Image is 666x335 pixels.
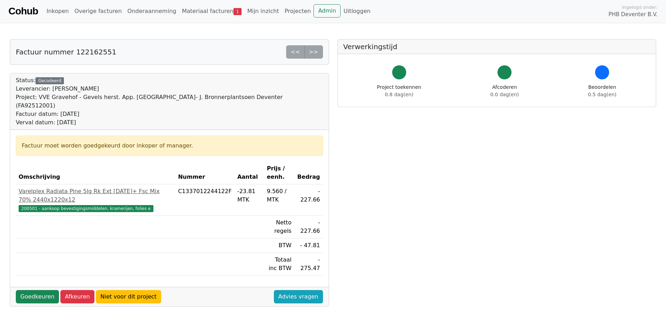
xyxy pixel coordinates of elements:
th: Bedrag [294,162,323,184]
td: Netto regels [264,216,294,238]
div: Afcoderen [490,84,519,98]
span: PHB Deventer B.V. [608,11,658,19]
td: BTW [264,238,294,253]
a: Afkeuren [60,290,94,303]
span: 1 [233,8,242,15]
span: 200501 - aankoop bevestigingsmiddelen, kramerijen, folies e [19,205,153,212]
a: Niet voor dit project [96,290,161,303]
td: - 227.66 [294,216,323,238]
a: Admin [314,4,341,18]
a: Inkopen [44,4,71,18]
div: -23.81 MTK [237,187,261,204]
div: Verval datum: [DATE] [16,118,323,127]
span: 0.5 dag(en) [588,92,616,97]
div: Leverancier: [PERSON_NAME] [16,85,323,93]
div: Status: [16,76,323,127]
th: Nummer [175,162,235,184]
a: Uitloggen [341,4,373,18]
a: Cohub [8,3,38,20]
td: - 47.81 [294,238,323,253]
div: Project toekennen [377,84,421,98]
th: Omschrijving [16,162,175,184]
a: Materiaal facturen1 [179,4,244,18]
div: Beoordelen [588,84,616,98]
span: 0.8 dag(en) [385,92,413,97]
div: Varelplex Radiata Pine 5lg Rk Ext [DATE]+ Fsc Mix 70% 2440x1220x12 [19,187,172,204]
span: 0.0 dag(en) [490,92,519,97]
div: Factuur moet worden goedgekeurd door inkoper of manager. [22,142,317,150]
div: 9.560 / MTK [267,187,291,204]
a: Goedkeuren [16,290,59,303]
span: Ingelogd onder: [622,4,658,11]
th: Prijs / eenh. [264,162,294,184]
td: - 275.47 [294,253,323,276]
h5: Factuur nummer 122162551 [16,48,116,56]
td: - 227.66 [294,184,323,216]
td: Totaal inc BTW [264,253,294,276]
a: Projecten [282,4,314,18]
a: Mijn inzicht [244,4,282,18]
td: C1337012244122F [175,184,235,216]
a: Overige facturen [72,4,125,18]
div: Factuur datum: [DATE] [16,110,323,118]
a: Varelplex Radiata Pine 5lg Rk Ext [DATE]+ Fsc Mix 70% 2440x1220x12200501 - aankoop bevestigingsmi... [19,187,172,212]
a: Advies vragen [274,290,323,303]
div: Gecodeerd [35,77,64,84]
th: Aantal [235,162,264,184]
h5: Verwerkingstijd [343,42,651,51]
a: Onderaanneming [125,4,179,18]
div: Project: VVE Gravehof - Gevels herst. App. [GEOGRAPHIC_DATA]- J. Bronnerplantsoen Deventer (FA925... [16,93,323,110]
